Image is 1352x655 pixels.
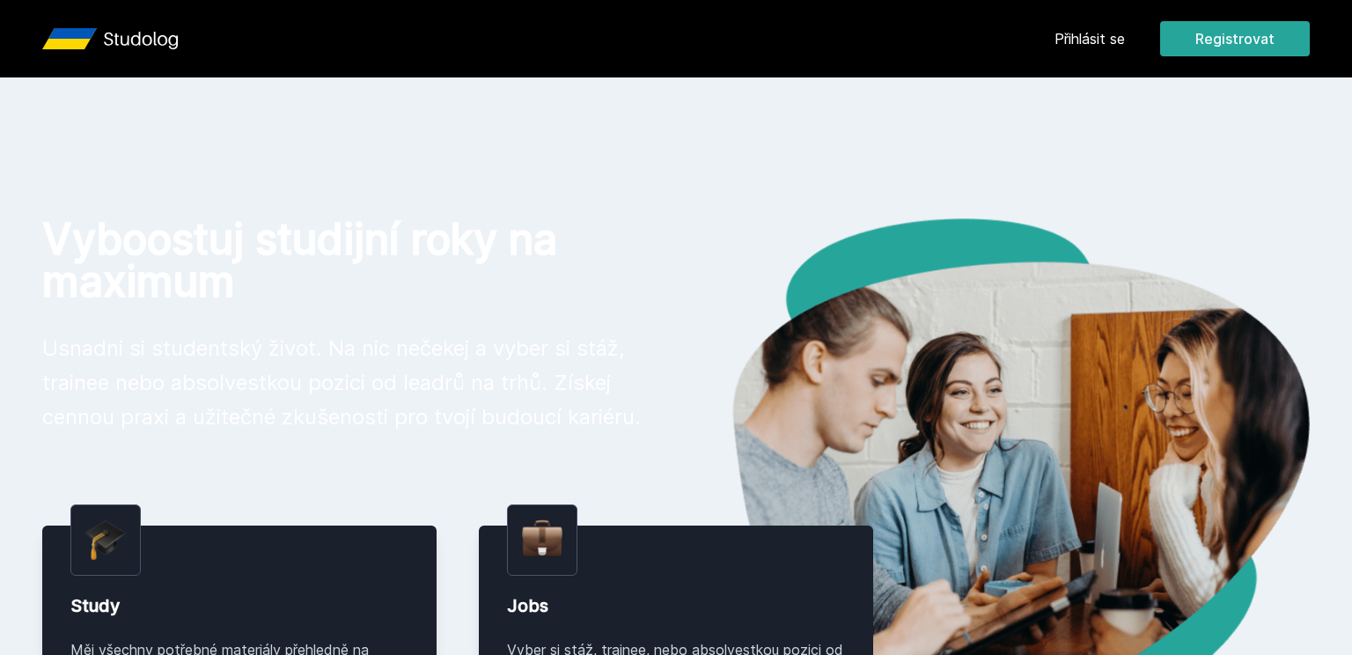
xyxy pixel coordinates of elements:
[1054,28,1125,49] a: Přihlásit se
[70,593,408,618] div: Study
[42,218,648,303] h1: Vyboostuj studijní roky na maximum
[42,331,648,434] p: Usnadni si studentský život. Na nic nečekej a vyber si stáž, trainee nebo absolvestkou pozici od ...
[507,593,845,618] div: Jobs
[1160,21,1310,56] button: Registrovat
[85,519,126,561] img: graduation-cap.png
[522,516,562,561] img: briefcase.png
